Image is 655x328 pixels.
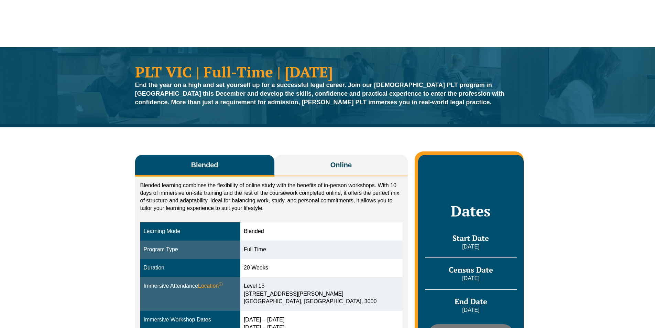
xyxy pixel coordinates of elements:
p: [DATE] [425,243,516,251]
div: Immersive Attendance [144,282,237,290]
span: Census Date [449,265,493,275]
span: Start Date [452,233,489,243]
span: Online [330,160,352,170]
p: [DATE] [425,275,516,282]
p: Blended learning combines the flexibility of online study with the benefits of in-person workshop... [140,182,403,212]
sup: ⓘ [219,282,223,287]
div: 20 Weeks [244,264,399,272]
p: [DATE] [425,306,516,314]
div: Full Time [244,246,399,254]
div: Immersive Workshop Dates [144,316,237,324]
div: Duration [144,264,237,272]
div: Level 15 [STREET_ADDRESS][PERSON_NAME] [GEOGRAPHIC_DATA], [GEOGRAPHIC_DATA], 3000 [244,282,399,306]
span: End Date [455,296,487,306]
div: Program Type [144,246,237,254]
div: Learning Mode [144,228,237,235]
span: Location [198,282,223,290]
span: Blended [191,160,218,170]
strong: End the year on a high and set yourself up for a successful legal career. Join our [DEMOGRAPHIC_D... [135,82,505,106]
div: Blended [244,228,399,235]
h2: Dates [425,202,516,220]
h1: PLT VIC | Full-Time | [DATE] [135,64,520,79]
